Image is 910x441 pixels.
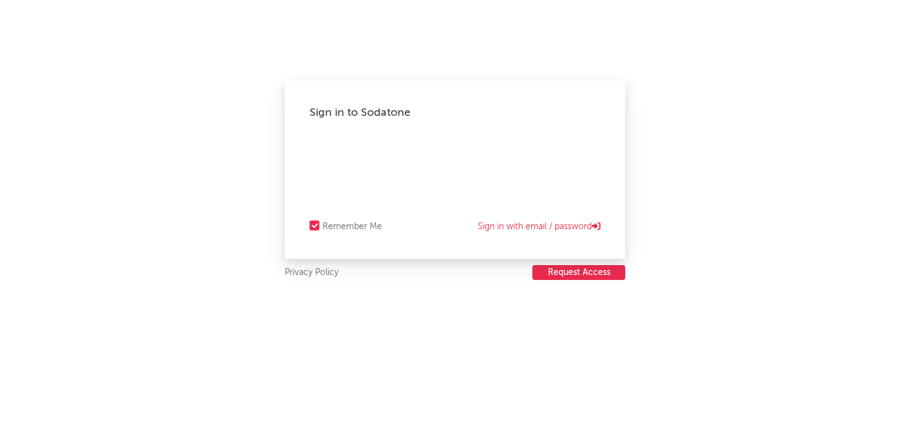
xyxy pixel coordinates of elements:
a: Privacy Policy [285,265,339,281]
button: Request Access [532,265,625,280]
div: Remember Me [323,219,382,234]
div: Sign in to Sodatone [310,105,600,120]
a: Sign in with email / password [478,219,600,234]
